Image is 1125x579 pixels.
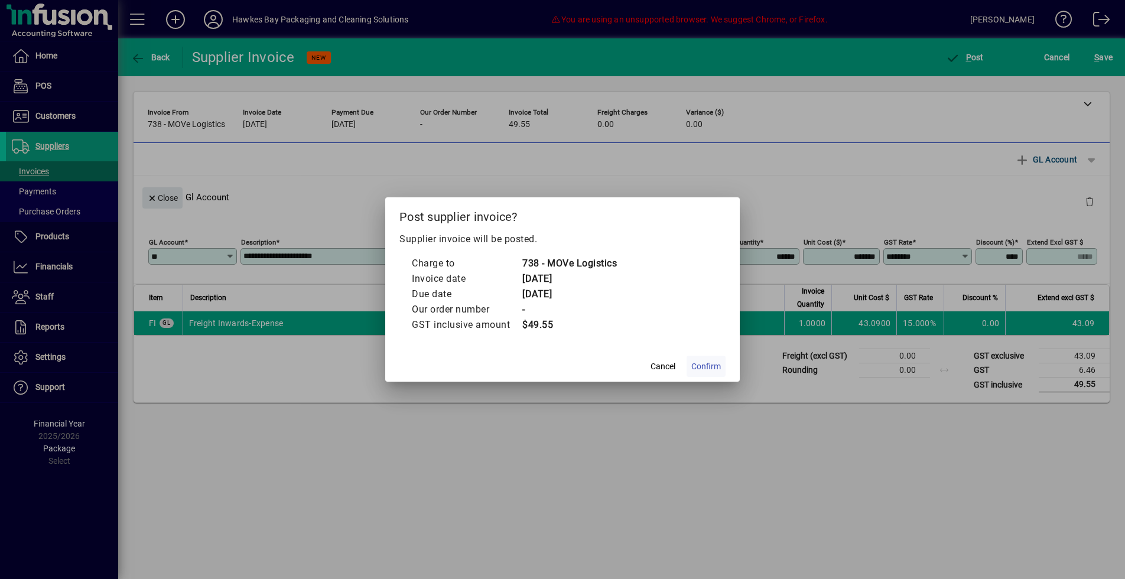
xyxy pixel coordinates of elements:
button: Cancel [644,356,682,377]
td: [DATE] [522,287,617,302]
td: 738 - MOVe Logistics [522,256,617,271]
td: Invoice date [411,271,522,287]
td: Charge to [411,256,522,271]
td: [DATE] [522,271,617,287]
button: Confirm [687,356,726,377]
td: $49.55 [522,317,617,333]
td: GST inclusive amount [411,317,522,333]
td: Due date [411,287,522,302]
td: Our order number [411,302,522,317]
span: Cancel [651,360,675,373]
td: - [522,302,617,317]
span: Confirm [691,360,721,373]
h2: Post supplier invoice? [385,197,740,232]
p: Supplier invoice will be posted. [399,232,726,246]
